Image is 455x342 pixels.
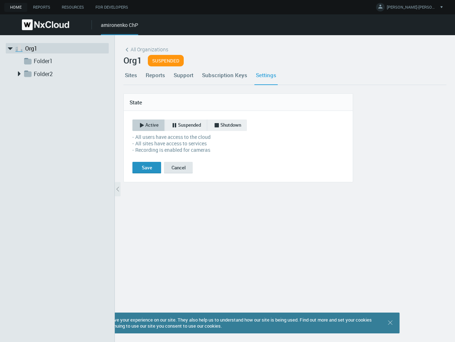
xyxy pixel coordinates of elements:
img: Nx Cloud logo [22,19,69,30]
a: Settings [254,65,278,85]
a: Folder2 [34,70,105,78]
button: Suspended [165,120,207,131]
span: Suspended [178,122,201,129]
a: Support [172,65,195,85]
button: Shutdown [207,120,247,131]
a: Reports [144,65,166,85]
button: Save [132,162,161,173]
a: SUSPENDED [148,55,184,66]
a: Resources [56,3,90,12]
a: Org1 [25,44,97,53]
a: Reports [27,3,56,12]
h2: Org1 [123,55,446,65]
span: We used cookies to improve your experience on our site. They also help us to understand how our s... [61,317,372,329]
h4: State [130,99,347,106]
button: Cancel [164,162,193,173]
a: Home [4,3,27,12]
a: Subscription Keys [201,65,249,85]
span: Shutdown [220,122,241,129]
a: Sites [123,65,139,85]
span: Active [145,122,159,129]
li: All users have access to the cloud [134,134,247,140]
span: . By continuing to use our site you consent to use our cookies. [95,323,222,329]
span: [PERSON_NAME]-[PERSON_NAME] [387,4,437,13]
div: amironenko ChP [101,21,138,35]
span: All Organizations [131,46,168,53]
button: Active [132,120,164,131]
a: For Developers [90,3,134,12]
div: Save [142,165,152,170]
li: All sites have access to services [134,140,247,147]
a: All Organizations [123,46,168,53]
li: Recording is enabled for cameras [134,147,247,153]
a: Folder1 [34,57,105,65]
